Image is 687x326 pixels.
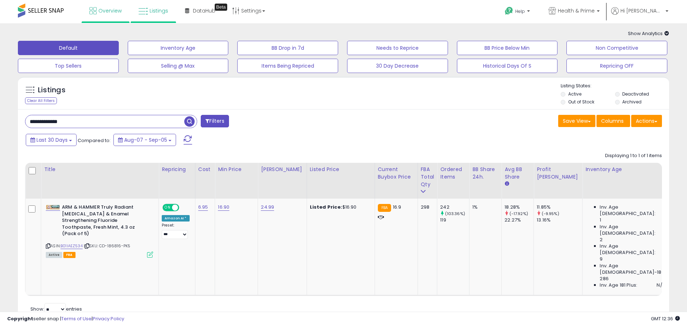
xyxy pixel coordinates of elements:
label: Deactivated [622,91,649,97]
small: (103.36%) [445,211,465,216]
small: (-9.95%) [542,211,559,216]
span: Aug-07 - Sep-05 [124,136,167,143]
span: Help [515,8,525,14]
span: Compared to: [78,137,111,144]
div: BB Share 24h. [472,166,498,181]
button: Actions [631,115,662,127]
span: Inv. Age [DEMOGRAPHIC_DATA]-180: [600,263,665,276]
div: Profit [PERSON_NAME] [537,166,579,181]
p: Listing States: [561,83,669,89]
button: Selling @ Max [128,59,229,73]
button: BB Price Below Min [457,41,558,55]
button: Last 30 Days [26,134,77,146]
span: Show: entries [30,306,82,312]
span: N/A [657,282,665,288]
small: Avg BB Share. [505,181,509,187]
div: $16.90 [310,204,369,210]
span: ON [163,205,172,211]
span: Overview [98,7,122,14]
button: Top Sellers [18,59,119,73]
div: 119 [440,217,469,223]
button: Non Competitive [566,41,667,55]
label: Out of Stock [568,99,594,105]
span: Last 30 Days [36,136,68,143]
button: Needs to Reprice [347,41,448,55]
span: 2025-10-6 12:36 GMT [651,315,680,322]
div: 22.27% [505,217,533,223]
div: Listed Price [310,166,372,173]
a: Hi [PERSON_NAME] [611,7,668,23]
button: Inventory Age [128,41,229,55]
span: Listings [150,7,168,14]
i: Get Help [505,6,513,15]
div: ASIN: [46,204,153,257]
div: Cost [198,166,212,173]
div: Ordered Items [440,166,466,181]
h5: Listings [38,85,65,95]
span: Hi [PERSON_NAME] [620,7,663,14]
a: Terms of Use [61,315,92,322]
div: Tooltip anchor [215,4,227,11]
div: Amazon AI * [162,215,190,222]
div: 13.16% [537,217,582,223]
span: FBA [63,252,75,258]
div: [PERSON_NAME] [261,166,303,173]
div: FBA Total Qty [421,166,434,188]
span: Columns [601,117,624,125]
span: | SKU: CD-186816-PK5 [84,243,130,249]
b: Listed Price: [310,204,342,210]
span: Inv. Age [DEMOGRAPHIC_DATA]: [600,224,665,237]
span: OFF [178,205,190,211]
label: Archived [622,99,642,105]
button: Repricing OFF [566,59,667,73]
span: Inv. Age 181 Plus: [600,282,637,288]
button: Columns [596,115,630,127]
label: Active [568,91,581,97]
button: Aug-07 - Sep-05 [113,134,176,146]
div: 298 [421,204,432,210]
span: DataHub [193,7,215,14]
a: 24.99 [261,204,274,211]
a: 6.95 [198,204,208,211]
div: Clear All Filters [25,97,57,104]
span: 2 [600,237,603,243]
button: Filters [201,115,229,127]
img: 41hB1md-DEL._SL40_.jpg [46,205,60,210]
div: Inventory Age [585,166,668,173]
span: 16.9 [393,204,401,210]
span: 286 [600,276,608,282]
b: ARM & HAMMER Truly Radiant [MEDICAL_DATA] & Enamel Strengthening Fluoride Toothpaste, Fresh Mint,... [62,204,149,239]
div: Avg BB Share [505,166,531,181]
span: All listings currently available for purchase on Amazon [46,252,62,258]
strong: Copyright [7,315,33,322]
span: Health & Prime [558,7,595,14]
div: Displaying 1 to 1 of 1 items [605,152,662,159]
a: Help [499,1,537,23]
div: Title [44,166,156,173]
button: Save View [558,115,595,127]
span: 1 [600,217,601,223]
button: Historical Days Of S [457,59,558,73]
span: 9 [600,256,603,262]
div: Preset: [162,223,190,239]
div: 1% [472,204,496,210]
span: Inv. Age [DEMOGRAPHIC_DATA]: [600,243,665,256]
div: 11.85% [537,204,582,210]
button: 30 Day Decrease [347,59,448,73]
div: Current Buybox Price [378,166,415,181]
button: BB Drop in 7d [237,41,338,55]
div: 242 [440,204,469,210]
span: Inv. Age [DEMOGRAPHIC_DATA]: [600,204,665,217]
small: FBA [378,204,391,212]
span: Show Analytics [628,30,669,37]
div: seller snap | | [7,316,124,322]
a: Privacy Policy [93,315,124,322]
button: Default [18,41,119,55]
small: (-17.92%) [510,211,528,216]
button: Items Being Repriced [237,59,338,73]
a: B01IAEZ534 [60,243,83,249]
a: 16.90 [218,204,229,211]
div: 18.28% [505,204,533,210]
div: Repricing [162,166,192,173]
div: Min Price [218,166,255,173]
